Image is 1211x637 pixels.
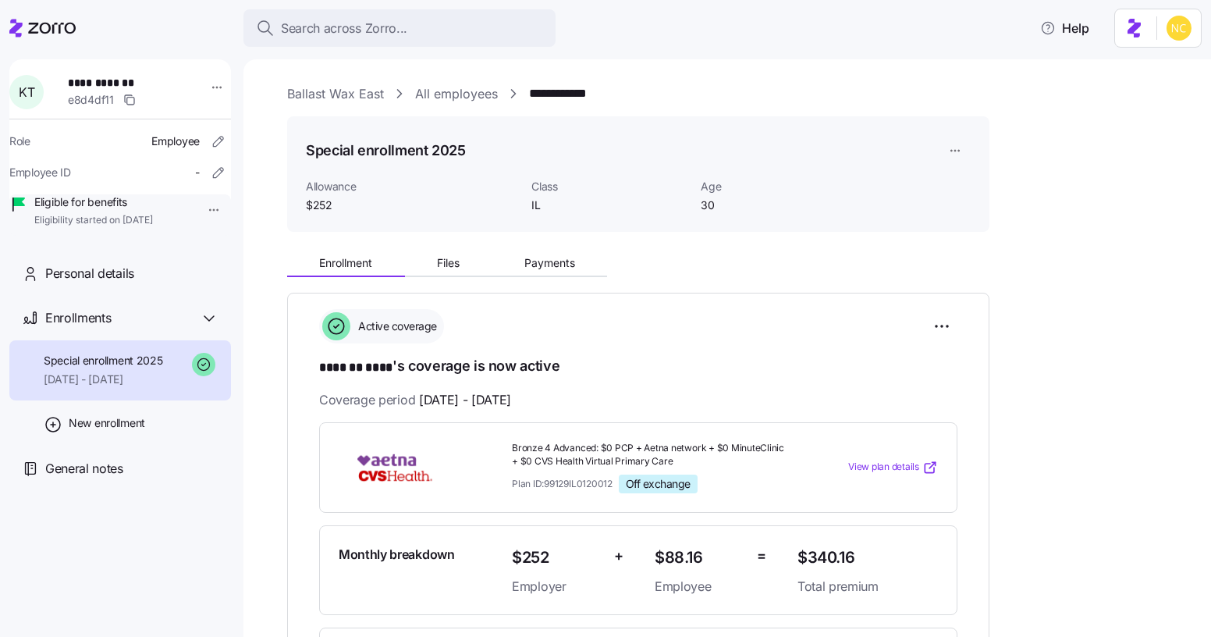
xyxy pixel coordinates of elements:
span: Age [701,179,858,194]
button: Help [1028,12,1102,44]
span: - [195,165,200,180]
span: Search across Zorro... [281,19,407,38]
span: Eligibility started on [DATE] [34,214,153,227]
span: Eligible for benefits [34,194,153,210]
span: Files [437,258,460,269]
span: Total premium [797,577,938,596]
span: Help [1040,19,1089,37]
span: New enrollment [69,415,145,431]
span: Payments [524,258,575,269]
span: Special enrollment 2025 [44,353,163,368]
span: Enrollments [45,308,111,328]
span: Personal details [45,264,134,283]
span: e8d4df11 [68,92,114,108]
span: 30 [701,198,858,213]
span: Enrollment [319,258,372,269]
span: Allowance [306,179,519,194]
span: [DATE] - [DATE] [419,390,511,410]
span: $252 [306,198,519,213]
span: $340.16 [797,545,938,571]
span: K T [19,86,34,98]
img: e03b911e832a6112bf72643c5874f8d8 [1167,16,1191,41]
span: Employee ID [9,165,71,180]
span: $88.16 [655,545,744,571]
span: Active coverage [353,318,437,334]
span: Role [9,133,30,149]
span: Employer [512,577,602,596]
span: View plan details [848,460,919,475]
span: IL [531,198,688,213]
span: + [614,545,623,568]
span: Employee [655,577,744,596]
span: Off exchange [626,477,691,491]
span: Plan ID: 99129IL0120012 [512,477,613,490]
img: Aetna CVS Health [339,450,451,486]
a: All employees [415,84,498,104]
span: $252 [512,545,602,571]
button: Search across Zorro... [243,9,556,47]
span: Coverage period [319,390,511,410]
span: Employee [151,133,200,149]
span: [DATE] - [DATE] [44,372,163,387]
span: Bronze 4 Advanced: $0 PCP + Aetna network + $0 MinuteClinic + $0 CVS Health Virtual Primary Care [512,442,785,468]
h1: 's coverage is now active [319,356,957,378]
span: Monthly breakdown [339,545,455,564]
a: View plan details [848,460,938,475]
span: Class [531,179,688,194]
a: Ballast Wax East [287,84,384,104]
span: = [757,545,766,568]
h1: Special enrollment 2025 [306,141,466,160]
span: General notes [45,459,123,479]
